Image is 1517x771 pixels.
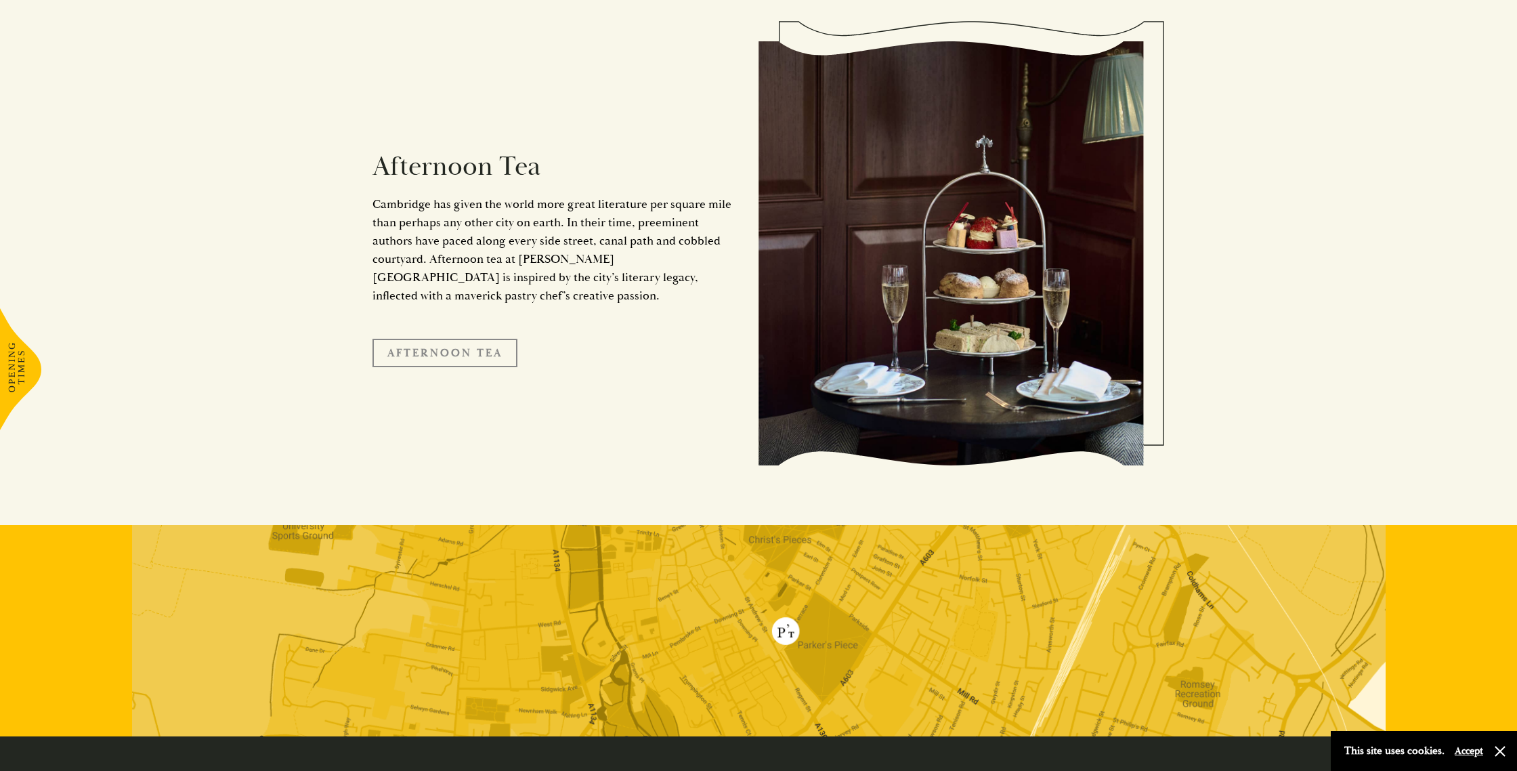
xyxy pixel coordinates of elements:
img: map [132,525,1386,736]
h2: Afternoon Tea [372,150,738,183]
p: Cambridge has given the world more great literature per square mile than perhaps any other city o... [372,195,738,305]
button: Accept [1455,745,1483,757]
a: Afternoon Tea [372,339,517,367]
p: This site uses cookies. [1344,741,1445,761]
button: Close and accept [1493,745,1507,758]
